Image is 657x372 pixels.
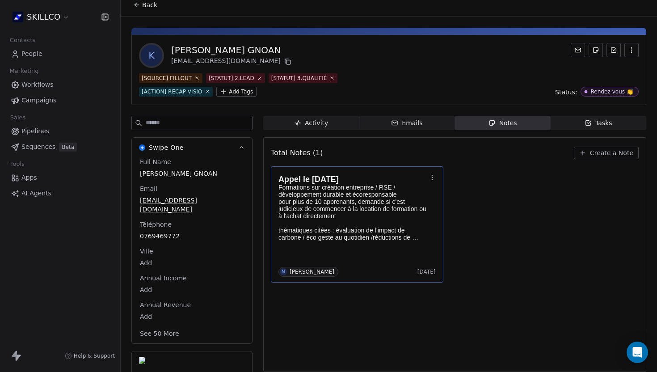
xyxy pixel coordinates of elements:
[278,175,427,184] h1: Appel le [DATE]
[140,196,244,214] span: [EMAIL_ADDRESS][DOMAIN_NAME]
[141,45,162,66] span: k
[21,173,37,182] span: Apps
[138,300,193,309] span: Annual Revenue
[7,139,113,154] a: SequencesBeta
[59,143,77,152] span: Beta
[7,93,113,108] a: Campaigns
[132,157,252,343] div: Swipe OneSwipe One
[13,12,23,22] img: Skillco%20logo%20icon%20(2).png
[417,268,436,275] span: [DATE]
[6,157,28,171] span: Tools
[138,247,155,256] span: Ville
[142,88,202,96] div: [ACTION] RECAP VISIO
[6,111,29,124] span: Sales
[290,269,334,275] div: [PERSON_NAME]
[6,64,42,78] span: Marketing
[65,352,115,359] a: Help & Support
[138,184,159,193] span: Email
[21,127,49,136] span: Pipelines
[135,325,185,342] button: See 50 More
[294,118,328,128] div: Activity
[21,49,42,59] span: People
[7,124,113,139] a: Pipelines
[590,148,633,157] span: Create a Note
[138,220,173,229] span: Téléphone
[149,143,184,152] span: Swipe One
[7,186,113,201] a: AI Agents
[209,74,254,82] div: [STATUT] 2.LEAD
[21,96,56,105] span: Campaigns
[555,88,577,97] span: Status:
[142,0,157,9] span: Back
[140,258,244,267] span: Add
[21,80,54,89] span: Workflows
[138,274,189,283] span: Annual Income
[27,11,60,23] span: SKILLCO
[7,170,113,185] a: Apps
[138,157,173,166] span: Full Name
[139,144,145,151] img: Swipe One
[282,268,286,275] div: M
[271,74,327,82] div: [STATUT] 3.QUALIFIÉ
[140,285,244,294] span: Add
[171,44,293,56] div: [PERSON_NAME] GNOAN
[271,148,323,158] span: Total Notes (1)
[391,118,422,128] div: Emails
[278,184,427,198] p: Formations sur création entreprise / RSE / développement durable et écoresponsable
[140,312,244,321] span: Add
[142,74,192,82] div: [SOURCE] FILLOUT
[140,232,244,241] span: 0769469772
[21,142,55,152] span: Sequences
[11,9,72,25] button: SKILLCO
[140,169,244,178] span: [PERSON_NAME] GNOAN
[585,118,612,128] div: Tasks
[590,89,633,95] div: Rendez-vous 👏
[132,138,252,157] button: Swipe OneSwipe One
[627,342,648,363] div: Open Intercom Messenger
[74,352,115,359] span: Help & Support
[7,46,113,61] a: People
[6,34,39,47] span: Contacts
[21,189,51,198] span: AI Agents
[278,227,427,241] p: thématiques citées : évaluation de l’impact de carbone / éco geste au quotidien /réductions de l’...
[278,198,427,220] p: pour plus de 10 apprenants, demande si c'est judicieux de commencer à la location de formation ou...
[574,147,639,159] button: Create a Note
[7,77,113,92] a: Workflows
[216,87,257,97] button: Add Tags
[171,56,293,67] div: [EMAIL_ADDRESS][DOMAIN_NAME]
